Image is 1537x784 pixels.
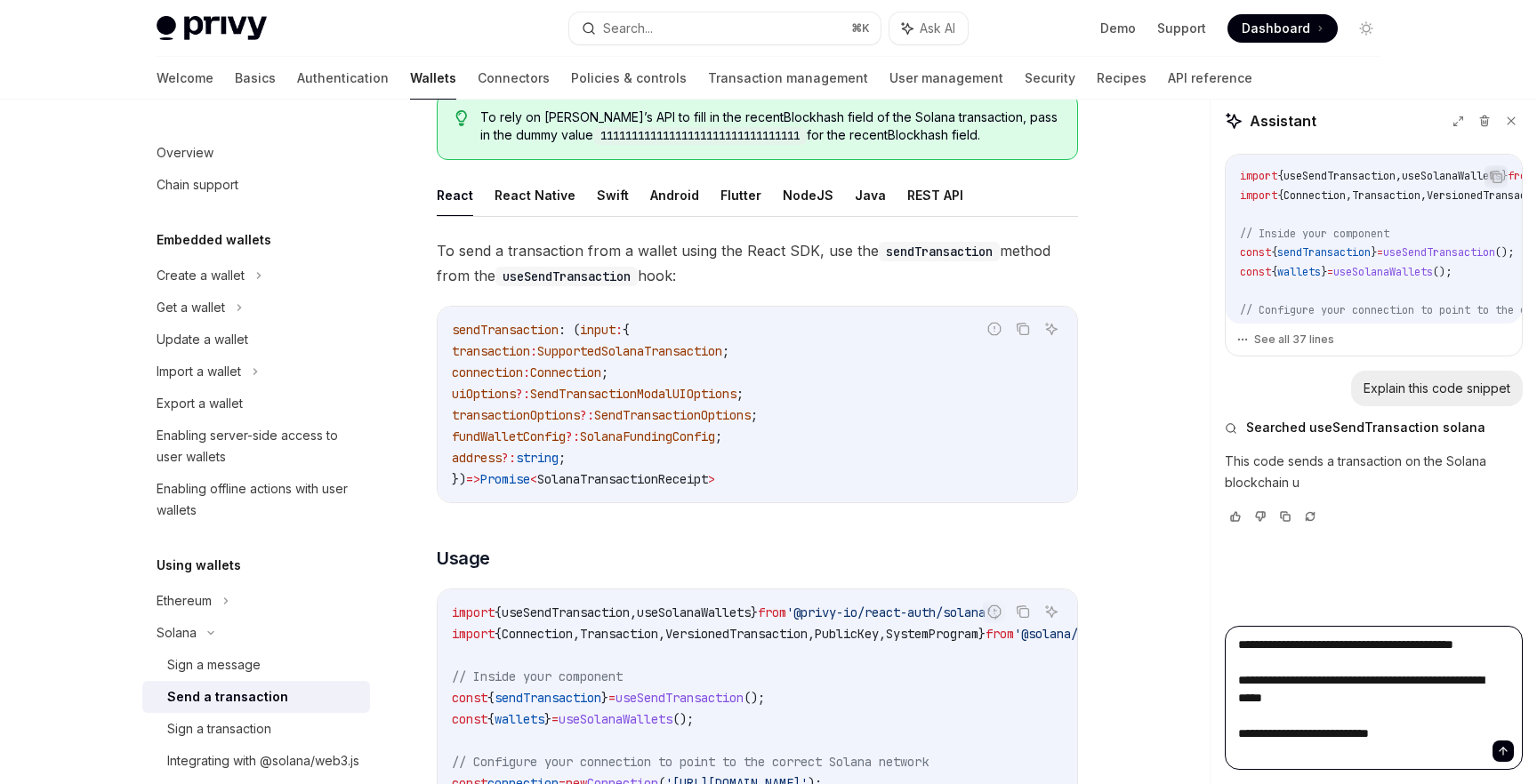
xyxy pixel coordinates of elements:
[495,690,601,706] span: sendTransaction
[1495,245,1514,260] span: ();
[495,626,502,642] span: {
[495,267,638,286] code: useSendTransaction
[157,265,245,286] div: Create a wallet
[502,604,630,620] span: useSendTransaction
[616,322,623,338] span: :
[167,686,288,708] div: Send a transaction
[1352,188,1420,203] span: Transaction
[1340,323,1358,337] span: new
[630,604,637,620] span: ,
[142,388,370,420] a: Export a wallet
[616,690,744,706] span: useSendTransaction
[1100,20,1136,37] a: Demo
[437,546,490,571] span: Usage
[1240,265,1271,279] span: const
[986,626,1014,642] span: from
[580,407,594,423] span: ?:
[889,57,1003,100] a: User management
[1240,169,1277,183] span: import
[580,322,616,338] span: input
[722,343,729,359] span: ;
[530,386,736,402] span: SendTransactionModalUIOptions
[452,322,559,338] span: sendTransaction
[452,604,495,620] span: import
[983,317,1006,340] button: Report incorrect code
[1493,740,1514,762] button: Send message
[920,20,955,37] span: Ask AI
[157,16,267,41] img: light logo
[157,297,225,318] div: Get a wallet
[1284,188,1346,203] span: Connection
[516,386,530,402] span: ?:
[452,668,623,684] span: // Inside your component
[1352,14,1380,43] button: Toggle dark mode
[537,343,722,359] span: SupportedSolanaTransaction
[758,604,786,620] span: from
[1420,188,1427,203] span: ,
[1097,57,1147,100] a: Recipes
[157,590,212,612] div: Ethereum
[1225,419,1523,436] button: Searched useSendTransaction solana
[594,407,751,423] span: SendTransactionOptions
[466,471,480,487] span: =>
[744,690,765,706] span: ();
[566,428,580,444] span: ?:
[597,174,629,216] button: Swift
[452,626,495,642] span: import
[559,711,672,727] span: useSolanaWallets
[530,471,537,487] span: <
[157,329,248,350] div: Update a wallet
[1157,20,1206,37] a: Support
[1433,265,1452,279] span: ();
[573,626,580,642] span: ,
[879,626,886,642] span: ,
[167,718,271,740] div: Sign a transaction
[672,711,694,727] span: ();
[487,711,495,727] span: {
[1271,323,1333,337] span: connection
[1420,323,1427,337] span: (
[559,450,566,466] span: ;
[452,428,566,444] span: fundWalletConfig
[601,364,608,380] span: ;
[1168,57,1252,100] a: API reference
[523,364,530,380] span: :
[478,57,550,100] a: Connectors
[502,450,516,466] span: ?:
[452,364,523,380] span: connection
[142,324,370,356] a: Update a wallet
[142,169,370,201] a: Chain support
[1246,419,1485,436] span: Searched useSendTransaction solana
[1240,323,1271,337] span: const
[502,626,573,642] span: Connection
[1321,265,1327,279] span: }
[1240,227,1389,241] span: // Inside your component
[708,471,715,487] span: >
[650,174,699,216] button: Android
[480,108,1059,145] span: To rely on [PERSON_NAME]’s API to fill in the recentBlockhash field of the Solana transaction, pa...
[720,174,761,216] button: Flutter
[452,343,530,359] span: transaction
[1250,110,1316,132] span: Assistant
[907,174,963,216] button: REST API
[855,174,886,216] button: Java
[886,626,978,642] span: SystemProgram
[1240,188,1277,203] span: import
[1014,626,1135,642] span: '@solana/web3.js'
[1402,169,1501,183] span: useSolanaWallets
[1485,165,1508,188] button: Copy the contents from the code block
[1271,265,1277,279] span: {
[235,57,276,100] a: Basics
[297,57,389,100] a: Authentication
[530,364,601,380] span: Connection
[879,242,1000,261] code: sendTransaction
[889,12,968,44] button: Ask AI
[452,754,929,770] span: // Configure your connection to point to the correct Solana network
[452,407,580,423] span: transactionOptions
[537,471,708,487] span: SolanaTransactionReceipt
[593,127,807,145] code: 11111111111111111111111111111111
[1508,169,1533,183] span: from
[983,600,1006,623] button: Report incorrect code
[495,711,544,727] span: wallets
[157,361,241,382] div: Import a wallet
